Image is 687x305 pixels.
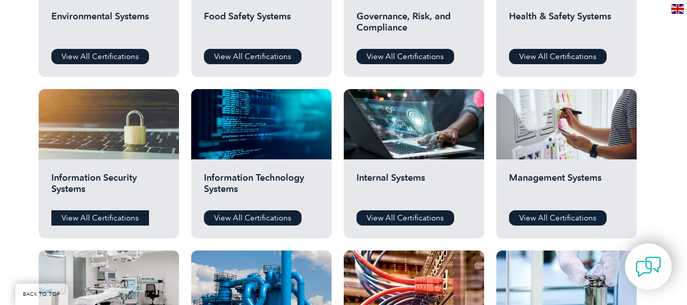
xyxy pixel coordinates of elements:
h2: Environmental Systems [51,11,166,41]
img: en [671,4,684,14]
a: View All Certifications [51,210,149,226]
h2: Information Security Systems [51,172,166,203]
h2: Management Systems [509,172,624,203]
a: View All Certifications [356,49,454,64]
h2: Internal Systems [356,172,471,203]
a: View All Certifications [509,49,607,64]
a: View All Certifications [51,49,149,64]
a: View All Certifications [509,210,607,226]
h2: Governance, Risk, and Compliance [356,11,471,41]
h2: Food Safety Systems [204,11,319,41]
img: contact-chat.png [636,254,661,280]
a: View All Certifications [204,49,302,64]
h2: Information Technology Systems [204,172,319,203]
a: View All Certifications [204,210,302,226]
a: View All Certifications [356,210,454,226]
a: BACK TO TOP [15,284,68,305]
h2: Health & Safety Systems [509,11,624,41]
